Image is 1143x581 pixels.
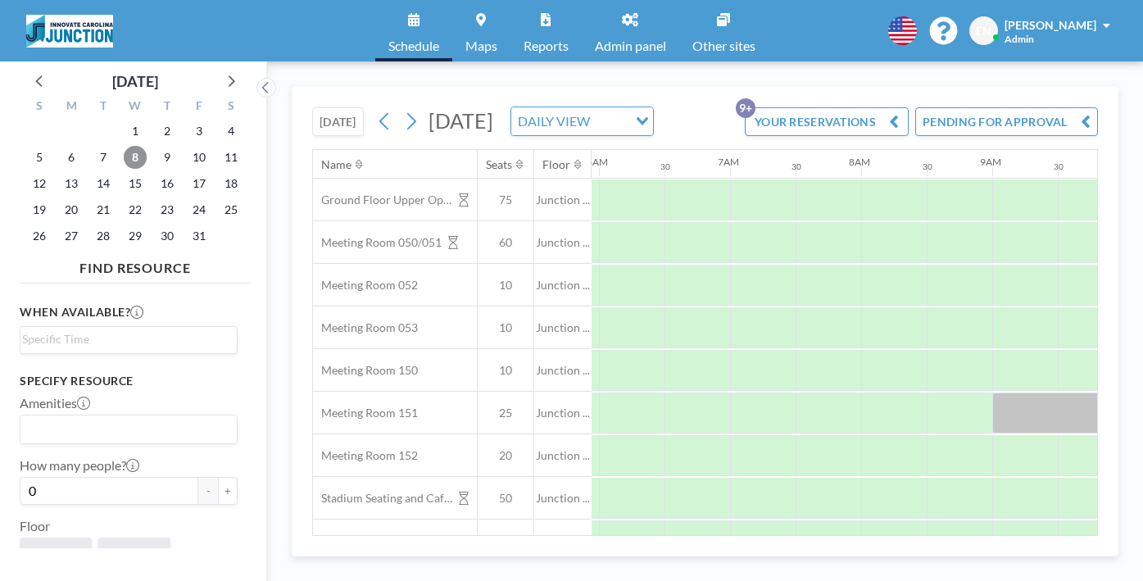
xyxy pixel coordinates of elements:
[124,120,147,143] span: Wednesday, October 1, 2025
[313,406,418,420] span: Meeting Room 151
[112,70,158,93] div: [DATE]
[1005,18,1096,32] span: [PERSON_NAME]
[478,448,533,463] span: 20
[313,193,452,207] span: Ground Floor Upper Open Area
[478,406,533,420] span: 25
[20,253,251,276] h4: FIND RESOURCE
[313,448,418,463] span: Meeting Room 152
[215,97,247,118] div: S
[156,172,179,195] span: Thursday, October 16, 2025
[388,39,439,52] span: Schedule
[736,98,755,118] p: 9+
[20,415,237,443] div: Search for option
[321,157,352,172] div: Name
[60,172,83,195] span: Monday, October 13, 2025
[156,146,179,169] span: Thursday, October 9, 2025
[313,235,442,250] span: Meeting Room 050/051
[218,477,238,505] button: +
[692,39,755,52] span: Other sites
[465,39,497,52] span: Maps
[660,161,670,172] div: 30
[188,225,211,247] span: Friday, October 31, 2025
[534,448,592,463] span: Junction ...
[478,363,533,378] span: 10
[849,156,870,168] div: 8AM
[478,320,533,335] span: 10
[105,544,164,561] span: Junction ...
[56,97,88,118] div: M
[791,161,801,172] div: 30
[515,111,593,132] span: DAILY VIEW
[28,172,51,195] span: Sunday, October 12, 2025
[88,97,120,118] div: T
[220,146,243,169] span: Saturday, October 11, 2025
[188,172,211,195] span: Friday, October 17, 2025
[124,198,147,221] span: Wednesday, October 22, 2025
[542,157,570,172] div: Floor
[124,146,147,169] span: Wednesday, October 8, 2025
[24,97,56,118] div: S
[124,225,147,247] span: Wednesday, October 29, 2025
[60,198,83,221] span: Monday, October 20, 2025
[151,97,183,118] div: T
[20,395,90,411] label: Amenities
[156,198,179,221] span: Thursday, October 23, 2025
[313,363,418,378] span: Meeting Room 150
[60,146,83,169] span: Monday, October 6, 2025
[60,225,83,247] span: Monday, October 27, 2025
[534,193,592,207] span: Junction ...
[980,156,1001,168] div: 9AM
[524,39,569,52] span: Reports
[124,172,147,195] span: Wednesday, October 15, 2025
[745,107,909,136] button: YOUR RESERVATIONS9+
[92,172,115,195] span: Tuesday, October 14, 2025
[595,39,666,52] span: Admin panel
[220,172,243,195] span: Saturday, October 18, 2025
[28,146,51,169] span: Sunday, October 5, 2025
[20,374,238,388] h3: Specify resource
[1054,161,1064,172] div: 30
[923,161,932,172] div: 30
[534,406,592,420] span: Junction ...
[511,107,653,135] div: Search for option
[156,120,179,143] span: Thursday, October 2, 2025
[429,108,493,133] span: [DATE]
[534,278,592,293] span: Junction ...
[478,193,533,207] span: 75
[534,363,592,378] span: Junction ...
[188,146,211,169] span: Friday, October 10, 2025
[312,107,364,136] button: [DATE]
[220,120,243,143] span: Saturday, October 4, 2025
[20,457,139,474] label: How many people?
[976,24,991,39] span: EN
[313,278,418,293] span: Meeting Room 052
[188,198,211,221] span: Friday, October 24, 2025
[92,225,115,247] span: Tuesday, October 28, 2025
[20,518,50,534] label: Floor
[26,15,113,48] img: organization-logo
[313,491,452,506] span: Stadium Seating and Cafe area
[183,97,215,118] div: F
[718,156,739,168] div: 7AM
[478,491,533,506] span: 50
[587,156,608,168] div: 6AM
[20,327,237,352] div: Search for option
[478,235,533,250] span: 60
[28,198,51,221] span: Sunday, October 19, 2025
[313,533,476,548] span: Temporary Meeting Room 118
[534,320,592,335] span: Junction ...
[26,544,85,561] span: Junction ...
[120,97,152,118] div: W
[28,225,51,247] span: Sunday, October 26, 2025
[92,198,115,221] span: Tuesday, October 21, 2025
[92,146,115,169] span: Tuesday, October 7, 2025
[534,235,592,250] span: Junction ...
[198,477,218,505] button: -
[915,107,1098,136] button: PENDING FOR APPROVAL
[534,533,592,548] span: Junction ...
[22,419,228,440] input: Search for option
[486,157,512,172] div: Seats
[595,111,626,132] input: Search for option
[478,278,533,293] span: 10
[534,491,592,506] span: Junction ...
